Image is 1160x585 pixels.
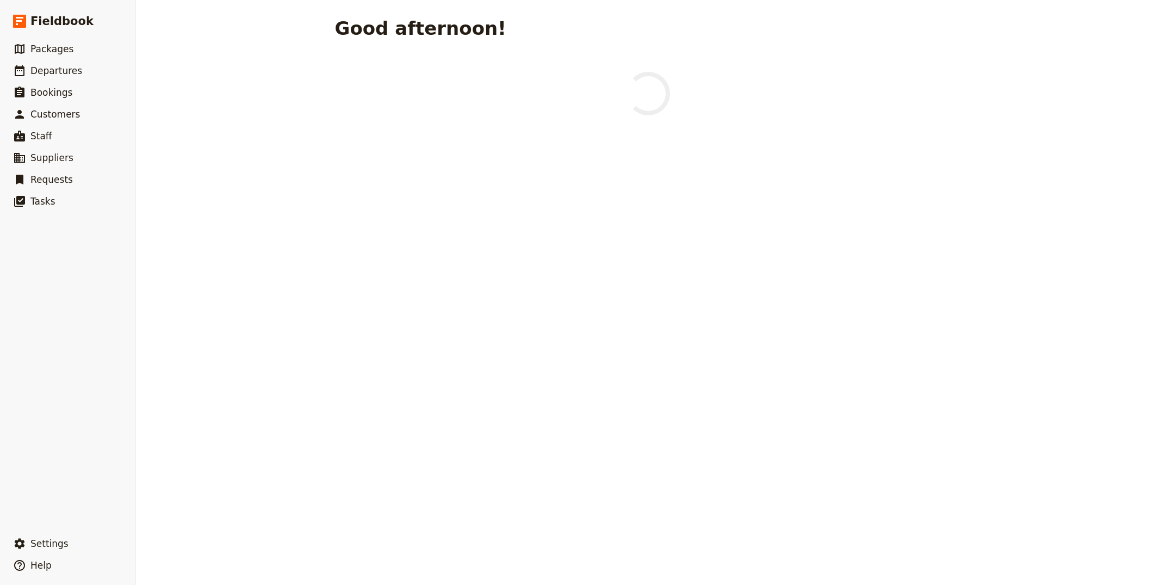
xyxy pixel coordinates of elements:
span: Help [30,560,52,571]
span: Departures [30,65,82,76]
span: Customers [30,109,80,120]
span: Suppliers [30,152,73,163]
span: Fieldbook [30,13,94,29]
span: Settings [30,538,69,549]
h1: Good afternoon! [335,17,506,39]
span: Staff [30,131,52,141]
span: Tasks [30,196,55,207]
span: Packages [30,44,73,54]
span: Requests [30,174,73,185]
span: Bookings [30,87,72,98]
